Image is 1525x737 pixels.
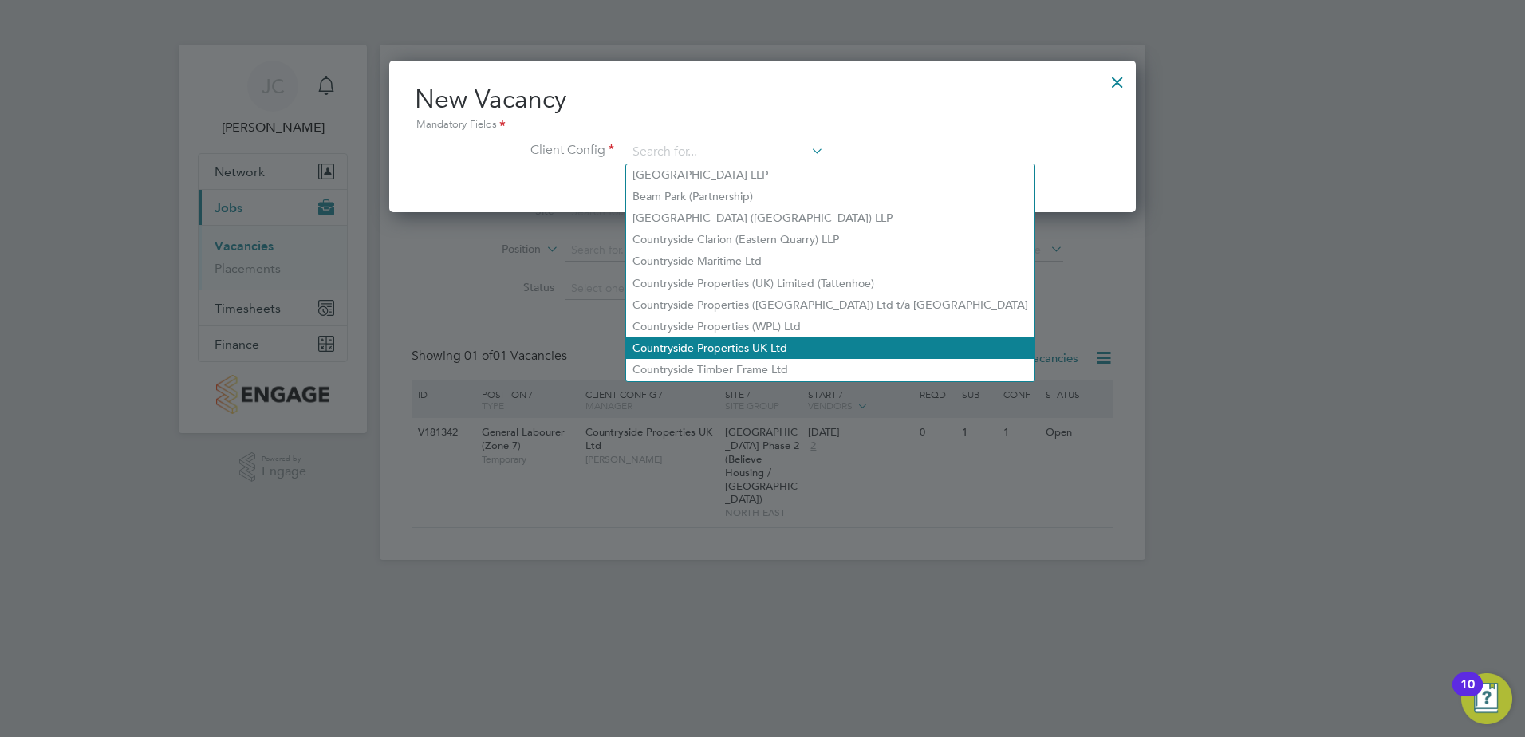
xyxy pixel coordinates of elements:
li: Countryside Timber Frame Ltd [626,359,1034,380]
h2: New Vacancy [415,83,1110,134]
li: Beam Park (Partnership) [626,186,1034,207]
li: Countryside Clarion (Eastern Quarry) LLP [626,229,1034,250]
div: Mandatory Fields [415,116,1110,134]
li: [GEOGRAPHIC_DATA] LLP [626,164,1034,186]
div: 10 [1460,684,1475,705]
li: [GEOGRAPHIC_DATA] ([GEOGRAPHIC_DATA]) LLP [626,207,1034,229]
li: Countryside Properties UK Ltd [626,337,1034,359]
button: Open Resource Center, 10 new notifications [1461,673,1512,724]
li: Countryside Properties (UK) Limited (Tattenhoe) [626,273,1034,294]
li: Countryside Maritime Ltd [626,250,1034,272]
input: Search for... [627,140,824,164]
label: Client Config [415,142,614,159]
li: Countryside Properties (WPL) Ltd [626,316,1034,337]
li: Countryside Properties ([GEOGRAPHIC_DATA]) Ltd t/a [GEOGRAPHIC_DATA] [626,294,1034,316]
